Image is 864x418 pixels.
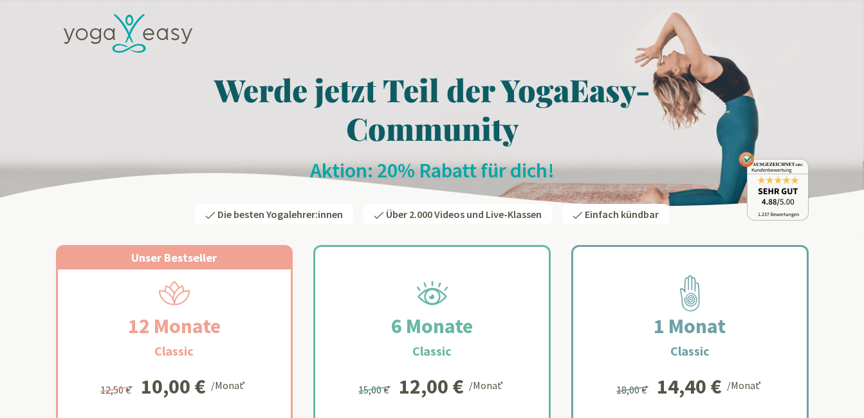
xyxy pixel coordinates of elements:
[141,376,206,397] div: 10,00 €
[469,376,506,393] div: /Monat
[358,383,392,396] span: 15,00 €
[56,70,809,147] h1: Werde jetzt Teil der YogaEasy-Community
[727,376,764,393] div: /Monat
[217,208,343,221] span: Die besten Yogalehrer:innen
[56,158,809,183] h2: Aktion: 20% Rabatt für dich!
[154,341,194,361] h3: Classic
[412,341,452,361] h3: Classic
[97,311,252,341] h2: 12 Monate
[585,208,659,221] span: Einfach kündbar
[623,311,757,341] h2: 1 Monat
[739,152,809,221] img: ausgezeichnet_badge.png
[131,250,217,265] span: Unser Bestseller
[360,311,504,341] h2: 6 Monate
[399,376,464,397] div: 12,00 €
[670,341,710,361] h3: Classic
[211,376,248,393] div: /Monat
[386,208,542,221] span: Über 2.000 Videos und Live-Klassen
[616,383,650,396] span: 18,00 €
[100,383,134,396] span: 12,50 €
[657,376,722,397] div: 14,40 €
